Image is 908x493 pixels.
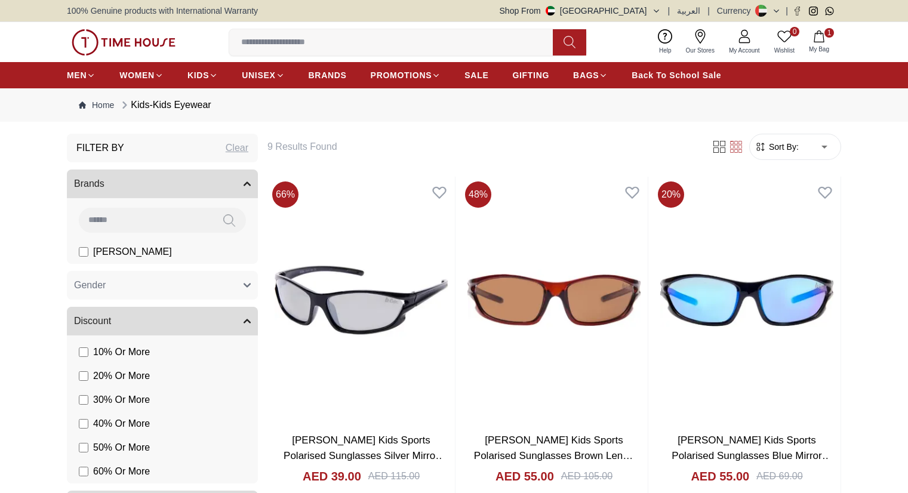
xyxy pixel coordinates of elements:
[679,27,722,57] a: Our Stores
[74,278,106,292] span: Gender
[67,307,258,335] button: Discount
[74,314,111,328] span: Discount
[672,435,832,476] a: [PERSON_NAME] Kids Sports Polarised Sunglasses Blue Mirror Lens - LCK101C03
[756,469,802,483] div: AED 69.00
[767,27,802,57] a: 0Wishlist
[93,369,150,383] span: 20 % Or More
[119,98,211,112] div: Kids-Kids Eyewear
[242,64,284,86] a: UNISEX
[371,64,441,86] a: PROMOTIONS
[119,69,155,81] span: WOMEN
[767,141,799,153] span: Sort By:
[464,69,488,81] span: SALE
[67,170,258,198] button: Brands
[546,6,555,16] img: United Arab Emirates
[119,64,164,86] a: WOMEN
[632,64,721,86] a: Back To School Sale
[465,181,491,208] span: 48 %
[500,5,661,17] button: Shop From[GEOGRAPHIC_DATA]
[79,443,88,452] input: 50% Or More
[786,5,788,17] span: |
[284,435,445,476] a: [PERSON_NAME] Kids Sports Polarised Sunglasses Silver Mirror Lens - LCK101C01
[804,45,834,54] span: My Bag
[72,29,176,56] img: ...
[790,27,799,36] span: 0
[226,141,248,155] div: Clear
[309,64,347,86] a: BRANDS
[824,28,834,38] span: 1
[770,46,799,55] span: Wishlist
[652,27,679,57] a: Help
[717,5,756,17] div: Currency
[368,469,420,483] div: AED 115.00
[79,395,88,405] input: 30% Or More
[79,247,88,257] input: [PERSON_NAME]
[668,5,670,17] span: |
[653,177,841,423] img: Lee Cooper Kids Sports Polarised Sunglasses Blue Mirror Lens - LCK101C03
[79,467,88,476] input: 60% Or More
[632,69,721,81] span: Back To School Sale
[79,99,114,111] a: Home
[67,5,258,17] span: 100% Genuine products with International Warranty
[658,181,684,208] span: 20 %
[76,141,124,155] h3: Filter By
[272,181,298,208] span: 66 %
[187,64,218,86] a: KIDS
[464,64,488,86] a: SALE
[187,69,209,81] span: KIDS
[309,69,347,81] span: BRANDS
[793,7,802,16] a: Facebook
[67,69,87,81] span: MEN
[93,345,150,359] span: 10 % Or More
[573,64,608,86] a: BAGS
[561,469,612,483] div: AED 105.00
[74,177,104,191] span: Brands
[707,5,710,17] span: |
[681,46,719,55] span: Our Stores
[93,393,150,407] span: 30 % Or More
[93,417,150,431] span: 40 % Or More
[677,5,700,17] button: العربية
[809,7,818,16] a: Instagram
[93,440,150,455] span: 50 % Or More
[79,347,88,357] input: 10% Or More
[371,69,432,81] span: PROMOTIONS
[67,271,258,300] button: Gender
[825,7,834,16] a: Whatsapp
[242,69,275,81] span: UNISEX
[93,464,150,479] span: 60 % Or More
[724,46,765,55] span: My Account
[654,46,676,55] span: Help
[67,88,841,122] nav: Breadcrumb
[474,435,634,476] a: [PERSON_NAME] Kids Sports Polarised Sunglasses Brown Lens - LCK101C02
[79,419,88,429] input: 40% Or More
[512,69,549,81] span: GIFTING
[79,371,88,381] input: 20% Or More
[512,64,549,86] a: GIFTING
[755,141,799,153] button: Sort By:
[67,64,96,86] a: MEN
[573,69,599,81] span: BAGS
[495,468,554,485] h4: AED 55.00
[802,28,836,56] button: 1My Bag
[691,468,749,485] h4: AED 55.00
[267,140,697,154] h6: 9 Results Found
[303,468,361,485] h4: AED 39.00
[460,177,648,423] img: Lee Cooper Kids Sports Polarised Sunglasses Brown Lens - LCK101C02
[93,245,172,259] span: [PERSON_NAME]
[267,177,455,423] img: Lee Cooper Kids Sports Polarised Sunglasses Silver Mirror Lens - LCK101C01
